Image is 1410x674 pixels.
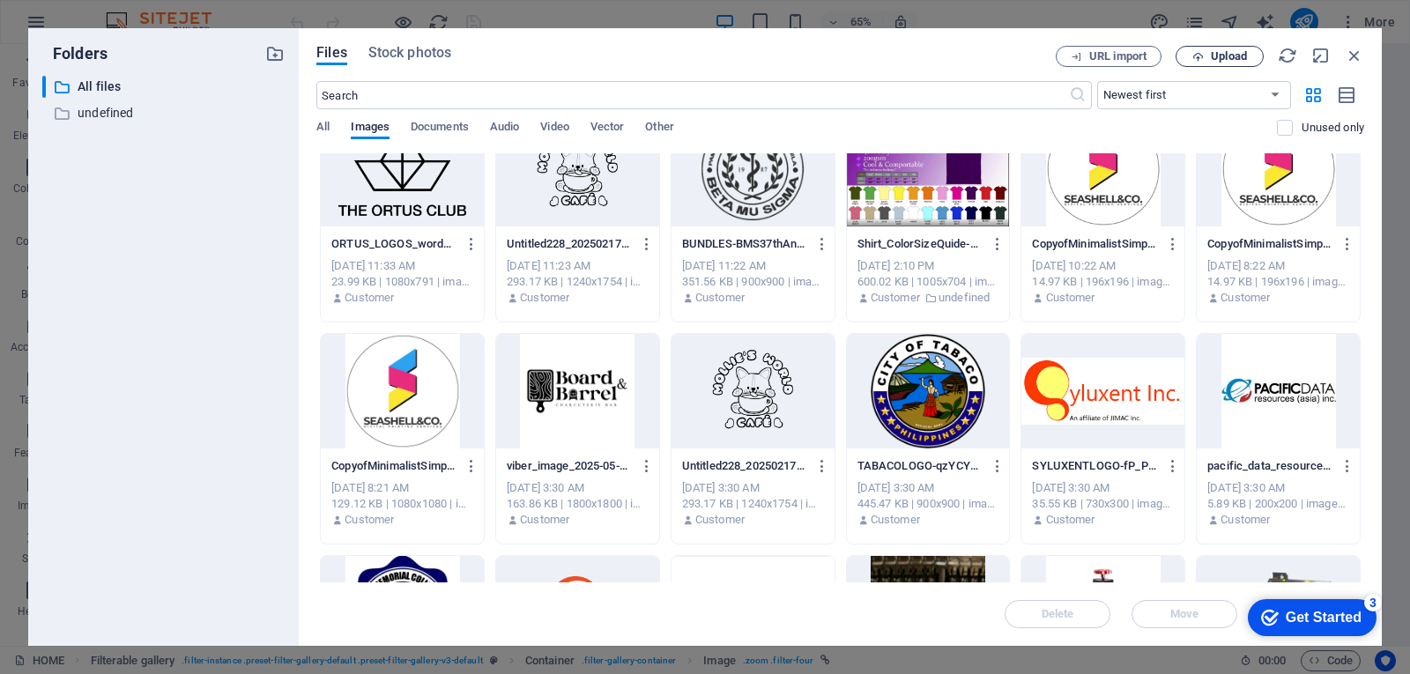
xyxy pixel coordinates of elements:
[857,274,999,290] div: 600.02 KB | 1005x704 | image/png
[1211,51,1247,62] span: Upload
[331,458,456,474] p: CopyofMinimalistSimpleBusinessAboutMeInstagramPost-00ICmHhHKo5gC3QLqUvR_A.png
[695,290,745,306] p: Customer
[52,19,128,35] div: Get Started
[682,458,807,474] p: Untitled228_20250217151315-71nYiChjrK5prokUFJP-0Q.png
[351,116,390,141] span: Images
[1032,274,1174,290] div: 14.97 KB | 196x196 | image/png
[345,512,394,528] p: Customer
[1032,496,1174,512] div: 35.55 KB | 730x300 | image/jpeg
[507,258,649,274] div: [DATE] 11:23 AM
[520,512,569,528] p: Customer
[1089,51,1147,62] span: URL import
[1046,512,1095,528] p: Customer
[1207,458,1332,474] p: pacific_data_resources_asia_inc_logo-wAPlsqZNPRvKBv5afgWkJA.jpg
[1032,236,1157,252] p: CopyofMinimalistSimpleBusinessAboutMeInstagramPost-00ICmHhHKo5gC3QLqUvR_A-2n1KBeM16yO0-w5MWMUqSA.png
[331,258,473,274] div: [DATE] 11:33 AM
[695,512,745,528] p: Customer
[857,258,999,274] div: [DATE] 2:10 PM
[682,236,807,252] p: BUNDLES-BMS37thAnniversary_20241214_140338_0000copy-Z63luOXaqORyEVnWyTDTPg.png
[507,274,649,290] div: 293.17 KB | 1240x1754 | image/png
[871,290,920,306] p: Customer
[1032,458,1157,474] p: SYLUXENTLOGO-fP_P2QRePPfg2ohmggEzJQ.jpg
[265,44,285,63] i: Create new folder
[1056,46,1161,67] button: URL import
[331,274,473,290] div: 23.99 KB | 1080x791 | image/png
[1176,46,1264,67] button: Upload
[1207,496,1349,512] div: 5.89 KB | 200x200 | image/jpeg
[645,116,673,141] span: Other
[316,42,347,63] span: Files
[411,116,469,141] span: Documents
[507,236,632,252] p: Untitled228_20250217151315-cfHhTvh0Bl_cPUGeYAzfVQ.png
[871,512,920,528] p: Customer
[316,81,1068,109] input: Search
[130,4,148,21] div: 3
[857,236,983,252] p: Shirt_ColorSizeQuide-D3f0i2TN7KrzlERfVWa5Mg.png
[1032,258,1174,274] div: [DATE] 10:22 AM
[331,496,473,512] div: 129.12 KB | 1080x1080 | image/png
[507,480,649,496] div: [DATE] 3:30 AM
[1302,120,1364,136] p: Displays only files that are not in use on the website. Files added during this session can still...
[1221,290,1270,306] p: Customer
[316,116,330,141] span: All
[507,458,632,474] p: viber_image_2025-05-28_19-05-47-680-2YhGqxLTO2KSsru9dnEh4g.jpg
[682,480,824,496] div: [DATE] 3:30 AM
[1046,290,1095,306] p: Customer
[682,274,824,290] div: 351.56 KB | 900x900 | image/png
[682,496,824,512] div: 293.17 KB | 1240x1754 | image/png
[368,42,451,63] span: Stock photos
[42,42,108,65] p: Folders
[1207,274,1349,290] div: 14.97 KB | 196x196 | image/png
[78,103,252,123] p: undefined
[331,236,456,252] p: ORTUS_LOGOS_wordmark1-black-b8e2wmUKXrA-vrQW2bE-xA.png
[1221,512,1270,528] p: Customer
[857,290,999,306] div: By: Customer | Folder: undefined
[520,290,569,306] p: Customer
[1207,480,1349,496] div: [DATE] 3:30 AM
[42,102,285,124] div: undefined
[345,290,394,306] p: Customer
[78,77,252,97] p: All files
[507,496,649,512] div: 163.86 KB | 1800x1800 | image/jpeg
[857,480,999,496] div: [DATE] 3:30 AM
[1207,236,1332,252] p: CopyofMinimalistSimpleBusinessAboutMeInstagramPost-00ICmHhHKo5gC3QLqUvR_A-Ef_1iGYSnapzjWjTvXneGw.png
[1032,480,1174,496] div: [DATE] 3:30 AM
[682,258,824,274] div: [DATE] 11:22 AM
[14,9,143,46] div: Get Started 3 items remaining, 40% complete
[1278,46,1297,65] i: Reload
[590,116,625,141] span: Vector
[1207,258,1349,274] div: [DATE] 8:22 AM
[42,76,46,98] div: ​
[1345,46,1364,65] i: Close
[540,116,568,141] span: Video
[857,496,999,512] div: 445.47 KB | 900x900 | image/png
[939,290,990,306] p: undefined
[490,116,519,141] span: Audio
[331,480,473,496] div: [DATE] 8:21 AM
[1311,46,1331,65] i: Minimize
[857,458,983,474] p: TABACOLOGO-qzYCY_z2Z8-6zO4gMpFhqw.png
